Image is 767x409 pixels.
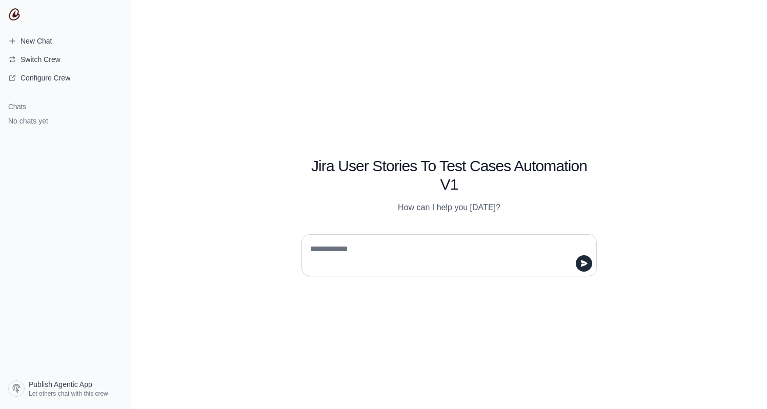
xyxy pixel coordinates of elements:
[4,70,127,86] a: Configure Crew
[301,157,597,194] h1: Jira User Stories To Test Cases Automation V1
[21,73,70,83] span: Configure Crew
[29,379,92,390] span: Publish Agentic App
[21,54,60,65] span: Switch Crew
[4,376,127,401] a: Publish Agentic App Let others chat with this crew
[29,390,108,398] span: Let others chat with this crew
[21,36,52,46] span: New Chat
[4,33,127,49] a: New Chat
[4,51,127,68] button: Switch Crew
[8,8,21,21] img: CrewAI Logo
[301,201,597,214] p: How can I help you [DATE]?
